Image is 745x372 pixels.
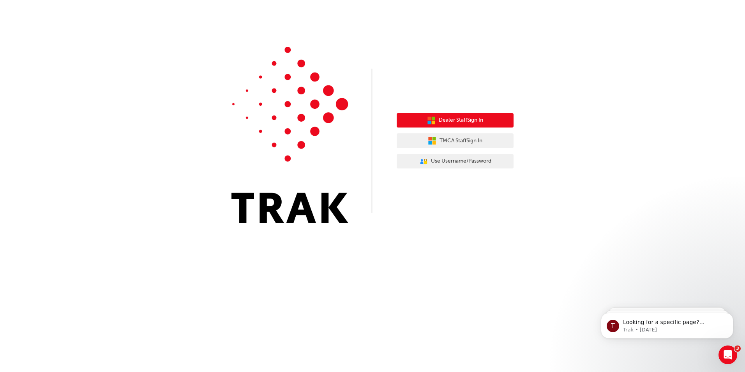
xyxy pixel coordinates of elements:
iframe: Intercom live chat [719,345,737,364]
iframe: Intercom notifications message [589,296,745,351]
span: Use Username/Password [431,157,491,166]
span: Dealer Staff Sign In [439,116,483,125]
span: 3 [734,345,741,352]
button: TMCA StaffSign In [397,133,514,148]
button: Use Username/Password [397,154,514,169]
span: TMCA Staff Sign In [440,136,482,145]
img: Trak [231,47,348,223]
button: Dealer StaffSign In [397,113,514,128]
